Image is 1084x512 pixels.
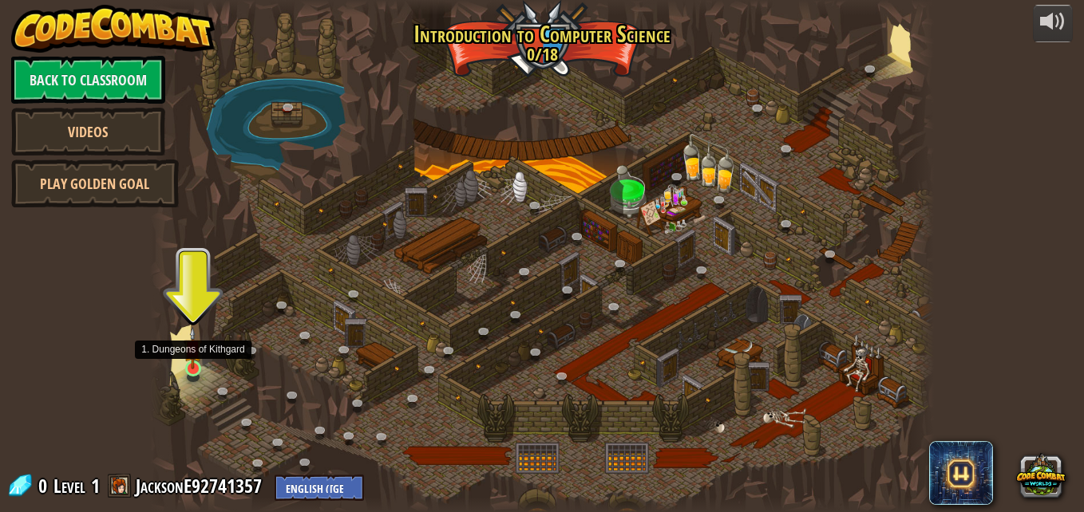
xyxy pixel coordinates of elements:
[91,473,100,498] span: 1
[11,56,165,104] a: Back to Classroom
[1033,5,1073,42] button: Adjust volume
[11,5,216,53] img: CodeCombat - Learn how to code by playing a game
[136,473,267,498] a: JacksonE92741357
[11,108,165,156] a: Videos
[38,473,52,498] span: 0
[184,327,202,369] img: level-banner-unstarted.png
[53,473,85,499] span: Level
[11,160,179,207] a: Play Golden Goal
